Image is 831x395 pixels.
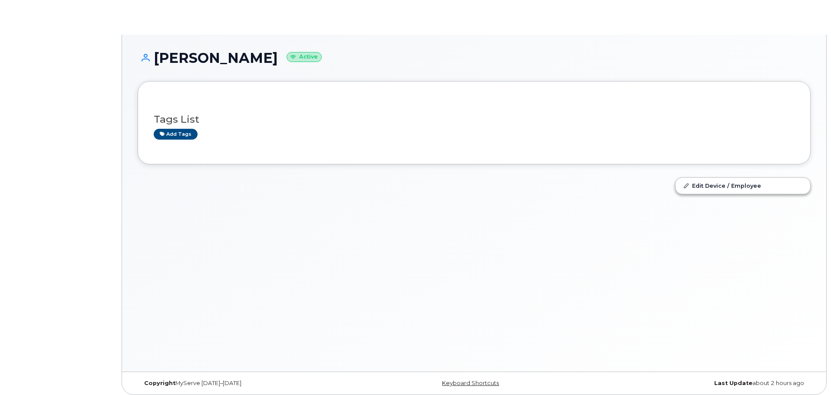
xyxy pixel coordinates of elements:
a: Edit Device / Employee [676,178,810,193]
div: about 2 hours ago [586,380,811,387]
strong: Last Update [714,380,752,386]
strong: Copyright [144,380,175,386]
h3: Tags List [154,114,795,125]
a: Add tags [154,129,198,140]
div: MyServe [DATE]–[DATE] [138,380,362,387]
h1: [PERSON_NAME] [138,50,811,65]
small: Active [287,52,322,62]
a: Keyboard Shortcuts [442,380,499,386]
